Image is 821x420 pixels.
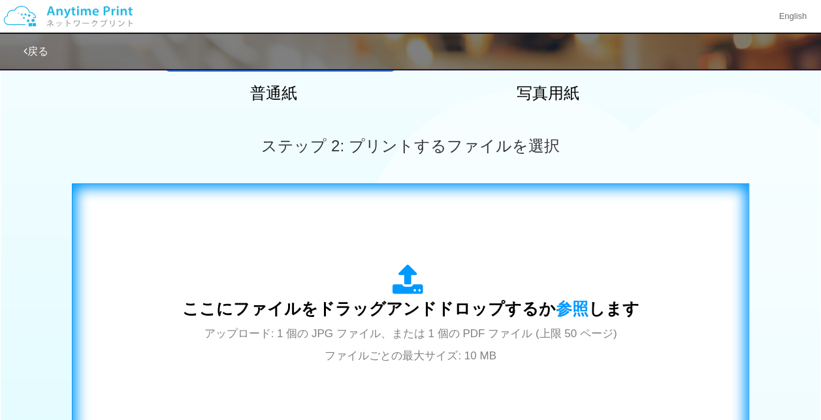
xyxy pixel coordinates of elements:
[24,46,48,57] a: 戻る
[182,299,639,318] span: ここにファイルをドラッグアンドドロップするか します
[434,85,662,102] h2: 写真用紙
[556,299,588,318] span: 参照
[261,137,559,155] span: ステップ 2: プリントするファイルを選択
[159,85,388,102] h2: 普通紙
[204,327,617,362] span: アップロード: 1 個の JPG ファイル、または 1 個の PDF ファイル (上限 50 ページ) ファイルごとの最大サイズ: 10 MB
